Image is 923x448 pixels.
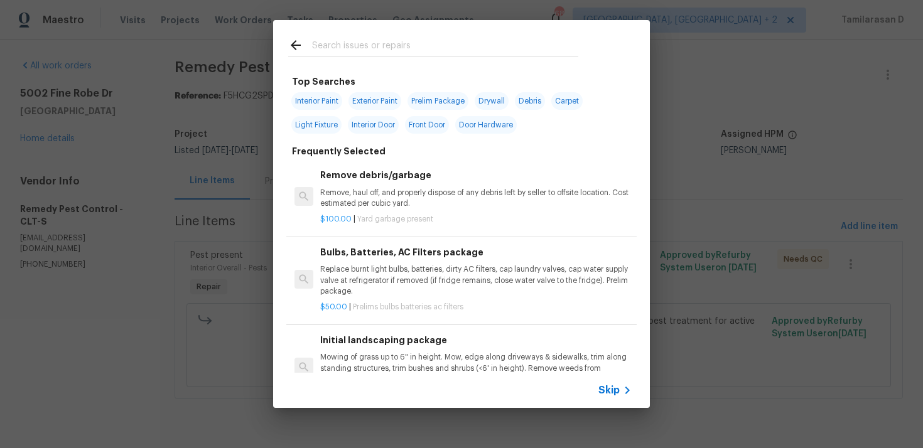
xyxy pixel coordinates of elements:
[551,92,583,110] span: Carpet
[348,116,399,134] span: Interior Door
[353,303,463,311] span: Prelims bulbs batteries ac filters
[357,215,433,223] span: Yard garbage present
[598,384,620,397] span: Skip
[320,188,632,209] p: Remove, haul off, and properly dispose of any debris left by seller to offsite location. Cost est...
[320,215,352,223] span: $100.00
[475,92,509,110] span: Drywall
[455,116,517,134] span: Door Hardware
[320,303,347,311] span: $50.00
[408,92,468,110] span: Prelim Package
[320,302,632,312] p: |
[348,92,401,110] span: Exterior Paint
[320,214,632,225] p: |
[320,333,632,347] h6: Initial landscaping package
[291,116,342,134] span: Light Fixture
[292,75,355,88] h6: Top Searches
[320,168,632,182] h6: Remove debris/garbage
[405,116,449,134] span: Front Door
[291,92,342,110] span: Interior Paint
[515,92,545,110] span: Debris
[320,245,632,259] h6: Bulbs, Batteries, AC Filters package
[312,38,578,56] input: Search issues or repairs
[320,352,632,384] p: Mowing of grass up to 6" in height. Mow, edge along driveways & sidewalks, trim along standing st...
[320,264,632,296] p: Replace burnt light bulbs, batteries, dirty AC filters, cap laundry valves, cap water supply valv...
[292,144,386,158] h6: Frequently Selected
